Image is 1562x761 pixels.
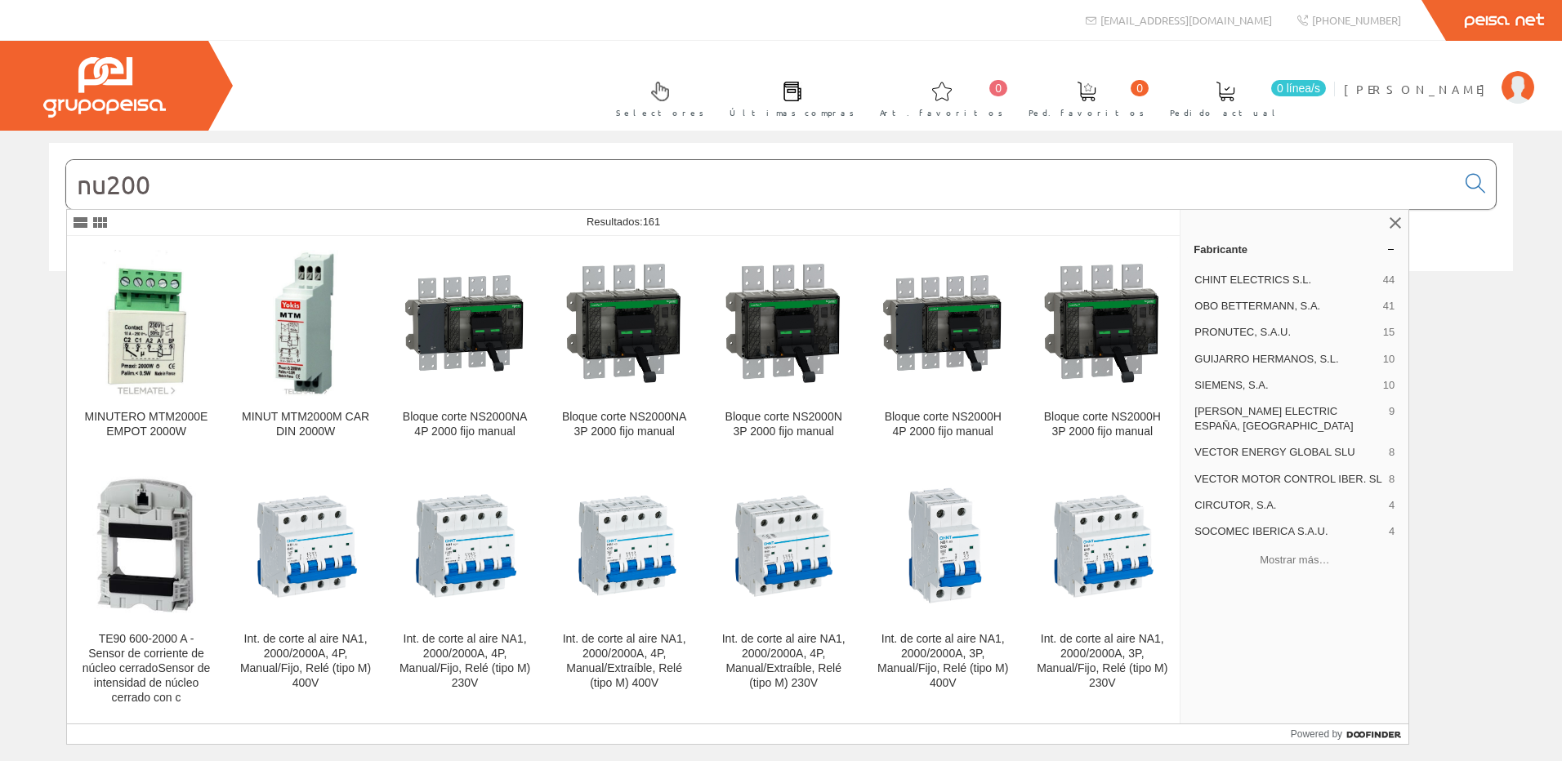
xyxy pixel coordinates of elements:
span: 4 [1389,498,1395,513]
img: Bloque corte NS2000N 3P 2000 fijo manual [717,257,850,389]
img: Int. de corte al aire NA1, 2000/2000A, 4P, Manual/Extraíble, Relé (tipo M) 400V [558,479,690,612]
div: Int. de corte al aire NA1, 2000/2000A, 4P, Manual/Fijo, Relé (tipo M) 400V [239,632,372,691]
input: Buscar... [66,160,1456,209]
a: Powered by [1291,724,1409,744]
a: TE90 600-2000 A - Sensor de corriente de núcleo cerradoSensor de intensidad de núcleo cerrado con... [67,459,225,724]
a: MINUTERO MTM2000E EMPOT 2000W MINUTERO MTM2000E EMPOT 2000W [67,237,225,458]
img: Grupo Peisa [43,57,166,118]
span: GUIJARRO HERMANOS, S.L. [1194,352,1377,367]
a: Int. de corte al aire NA1, 2000/2000A, 4P, Manual/Fijo, Relé (tipo M) 230V Int. de corte al aire ... [386,459,544,724]
button: Mostrar más… [1187,546,1402,573]
div: Int. de corte al aire NA1, 2000/2000A, 4P, Manual/Extraíble, Relé (tipo M) 230V [717,632,850,691]
span: [PHONE_NUMBER] [1312,13,1401,27]
img: Int. de corte al aire NA1, 2000/2000A, 4P, Manual/Fijo, Relé (tipo M) 400V [239,478,372,613]
img: TE90 600-2000 A - Sensor de corriente de núcleo cerradoSensor de intensidad de núcleo cerrado con c [92,472,200,619]
span: 0 [1131,80,1149,96]
a: Bloque corte NS2000NA 4P 2000 fijo manual Bloque corte NS2000NA 4P 2000 fijo manual [386,237,544,458]
img: Bloque corte NS2000H 4P 2000 fijo manual [877,257,1009,389]
span: OBO BETTERMANN, S.A. [1194,299,1377,314]
div: Int. de corte al aire NA1, 2000/2000A, 4P, Manual/Fijo, Relé (tipo M) 230V [399,632,531,691]
a: Int. de corte al aire NA1, 2000/2000A, 4P, Manual/Extraíble, Relé (tipo M) 230V Int. de corte al ... [704,459,863,724]
a: Bloque corte NS2000N 3P 2000 fijo manual Bloque corte NS2000N 3P 2000 fijo manual [704,237,863,458]
div: Int. de corte al aire NA1, 2000/2000A, 3P, Manual/Fijo, Relé (tipo M) 400V [877,632,1009,691]
span: 161 [643,216,661,228]
img: Int. de corte al aire NA1, 2000/2000A, 4P, Manual/Fijo, Relé (tipo M) 230V [399,479,531,612]
span: 41 [1383,299,1395,314]
div: MINUT MTM2000M CAR DIN 2000W [239,410,372,439]
span: 8 [1389,445,1395,460]
a: Int. de corte al aire NA1, 2000/2000A, 3P, Manual/Fijo, Relé (tipo M) 230V Int. de corte al aire ... [1023,459,1181,724]
span: 0 línea/s [1271,80,1326,96]
div: Bloque corte NS2000H 3P 2000 fijo manual [1036,410,1168,439]
span: Selectores [616,105,704,121]
span: CHINT ELECTRICS S.L. [1194,273,1377,287]
a: [PERSON_NAME] [1344,68,1534,83]
div: MINUTERO MTM2000E EMPOT 2000W [80,410,212,439]
span: Pedido actual [1170,105,1281,121]
span: 10 [1383,352,1395,367]
span: SOCOMEC IBERICA S.A.U. [1194,524,1382,539]
span: SIEMENS, S.A. [1194,378,1377,393]
span: 10 [1383,378,1395,393]
div: Bloque corte NS2000NA 4P 2000 fijo manual [399,410,531,439]
a: Int. de corte al aire NA1, 2000/2000A, 3P, Manual/Fijo, Relé (tipo M) 400V Int. de corte al aire ... [864,459,1022,724]
div: Int. de corte al aire NA1, 2000/2000A, 4P, Manual/Extraíble, Relé (tipo M) 400V [558,632,690,691]
img: Bloque corte NS2000H 3P 2000 fijo manual [1036,257,1168,389]
a: Int. de corte al aire NA1, 2000/2000A, 4P, Manual/Fijo, Relé (tipo M) 400V Int. de corte al aire ... [226,459,385,724]
img: Int. de corte al aire NA1, 2000/2000A, 4P, Manual/Extraíble, Relé (tipo M) 230V [717,478,850,613]
img: Bloque corte NS2000NA 4P 2000 fijo manual [399,257,531,389]
span: 8 [1389,472,1395,487]
span: Art. favoritos [880,105,1003,121]
span: VECTOR MOTOR CONTROL IBER. SL [1194,472,1382,487]
span: 15 [1383,325,1395,340]
a: MINUT MTM2000M CAR DIN 2000W MINUT MTM2000M CAR DIN 2000W [226,237,385,458]
span: [PERSON_NAME] ELECTRIC ESPAÑA, [GEOGRAPHIC_DATA] [1194,404,1382,434]
div: Bloque corte NS2000N 3P 2000 fijo manual [717,410,850,439]
div: Bloque corte NS2000NA 3P 2000 fijo manual [558,410,690,439]
img: Int. de corte al aire NA1, 2000/2000A, 3P, Manual/Fijo, Relé (tipo M) 230V [1036,478,1168,613]
a: Bloque corte NS2000H 4P 2000 fijo manual Bloque corte NS2000H 4P 2000 fijo manual [864,237,1022,458]
img: Bloque corte NS2000NA 3P 2000 fijo manual [558,257,690,389]
span: VECTOR ENERGY GLOBAL SLU [1194,445,1382,460]
img: MINUTERO MTM2000E EMPOT 2000W [102,250,191,397]
span: Resultados: [587,216,660,228]
span: Powered by [1291,727,1342,741]
div: Bloque corte NS2000H 4P 2000 fijo manual [877,410,1009,439]
a: Bloque corte NS2000H 3P 2000 fijo manual Bloque corte NS2000H 3P 2000 fijo manual [1023,237,1181,458]
span: CIRCUTOR, S.A. [1194,498,1382,513]
img: Int. de corte al aire NA1, 2000/2000A, 3P, Manual/Fijo, Relé (tipo M) 400V [890,472,996,619]
span: 4 [1389,524,1395,539]
span: 9 [1389,404,1395,434]
div: TE90 600-2000 A - Sensor de corriente de núcleo cerradoSensor de intensidad de núcleo cerrado con c [80,632,212,705]
a: Últimas compras [713,68,863,127]
span: PRONUTEC, S.A.U. [1194,325,1377,340]
a: Int. de corte al aire NA1, 2000/2000A, 4P, Manual/Extraíble, Relé (tipo M) 400V Int. de corte al ... [545,459,703,724]
span: 0 [989,80,1007,96]
a: Fabricante [1180,236,1408,262]
img: MINUT MTM2000M CAR DIN 2000W [273,250,339,397]
a: Selectores [600,68,712,127]
span: Ped. favoritos [1029,105,1145,121]
span: [PERSON_NAME] [1344,81,1493,97]
a: Bloque corte NS2000NA 3P 2000 fijo manual Bloque corte NS2000NA 3P 2000 fijo manual [545,237,703,458]
span: Últimas compras [730,105,855,121]
span: 44 [1383,273,1395,287]
div: © Grupo Peisa [49,291,1513,305]
div: Int. de corte al aire NA1, 2000/2000A, 3P, Manual/Fijo, Relé (tipo M) 230V [1036,632,1168,691]
span: [EMAIL_ADDRESS][DOMAIN_NAME] [1100,13,1272,27]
